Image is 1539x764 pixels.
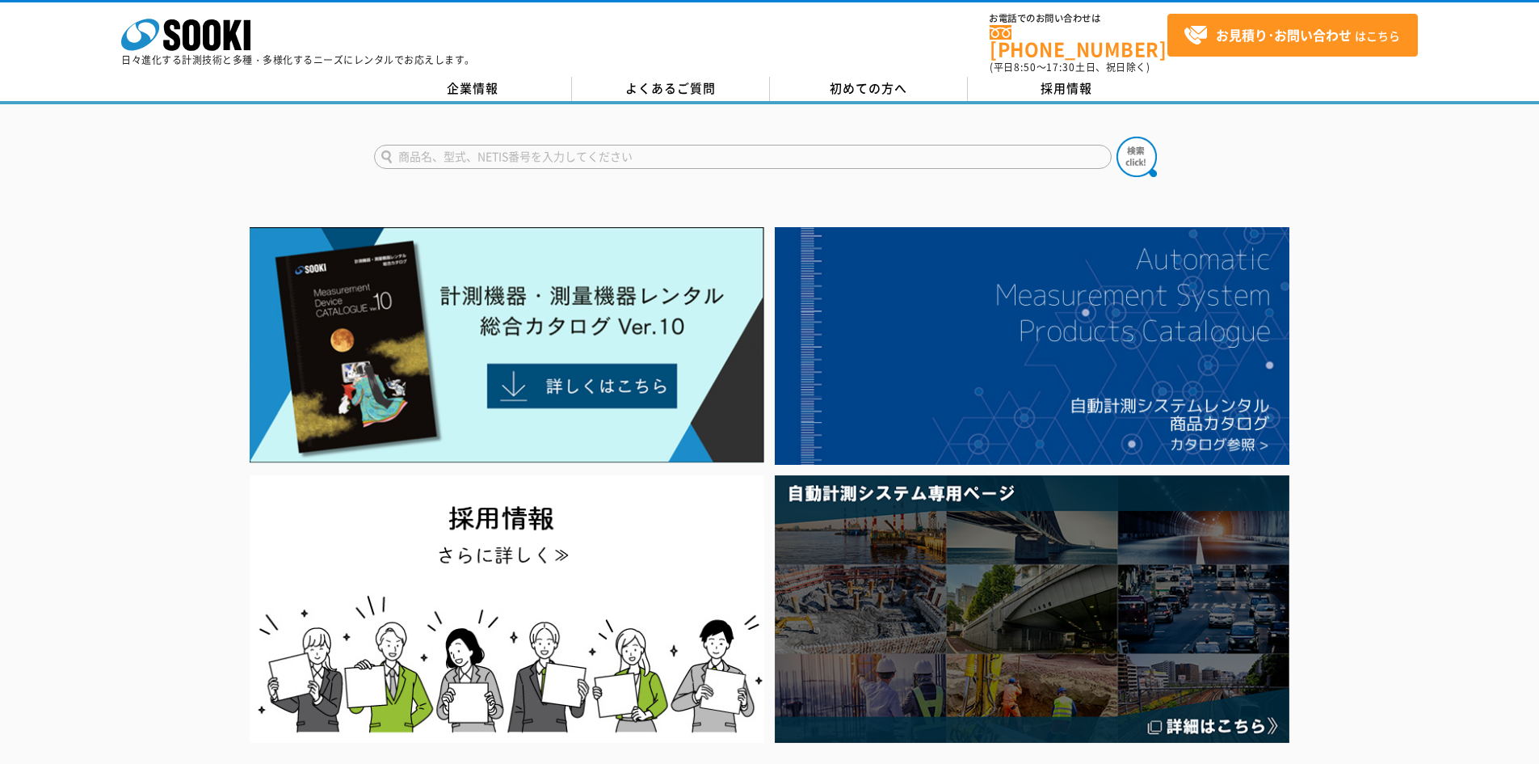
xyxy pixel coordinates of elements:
[121,55,475,65] p: 日々進化する計測技術と多種・多様化するニーズにレンタルでお応えします。
[1046,60,1075,74] span: 17:30
[990,60,1150,74] span: (平日 ～ 土日、祝日除く)
[374,145,1112,169] input: 商品名、型式、NETIS番号を入力してください
[830,79,907,97] span: 初めての方へ
[374,77,572,101] a: 企業情報
[1167,14,1418,57] a: お見積り･お問い合わせはこちら
[968,77,1166,101] a: 採用情報
[572,77,770,101] a: よくあるご質問
[1184,23,1400,48] span: はこちら
[990,14,1167,23] span: お電話でのお問い合わせは
[250,227,764,463] img: Catalog Ver10
[775,227,1289,465] img: 自動計測システムカタログ
[1216,25,1352,44] strong: お見積り･お問い合わせ
[1014,60,1037,74] span: 8:50
[250,475,764,743] img: SOOKI recruit
[770,77,968,101] a: 初めての方へ
[1116,137,1157,177] img: btn_search.png
[990,25,1167,58] a: [PHONE_NUMBER]
[775,475,1289,743] img: 自動計測システム専用ページ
